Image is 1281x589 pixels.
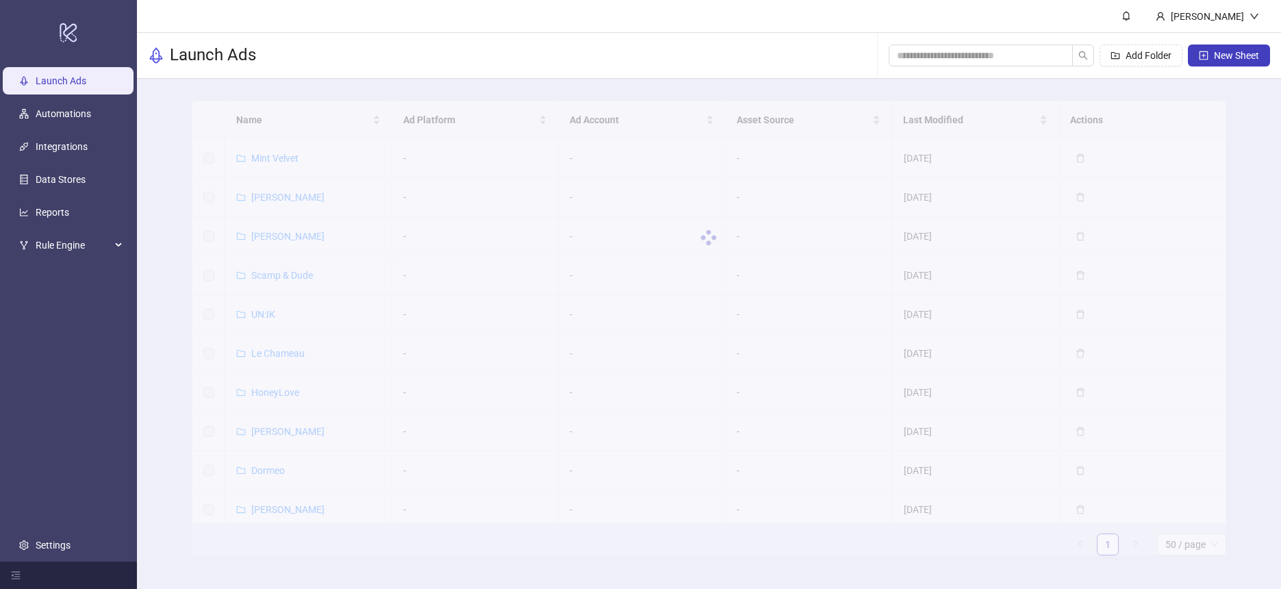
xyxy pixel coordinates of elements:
span: Add Folder [1126,50,1171,61]
span: menu-fold [11,571,21,580]
a: Data Stores [36,175,86,186]
a: Settings [36,540,71,551]
span: bell [1121,11,1131,21]
span: user [1156,12,1165,21]
span: folder-add [1111,51,1120,60]
span: New Sheet [1214,50,1259,61]
a: Automations [36,109,91,120]
span: Rule Engine [36,232,111,260]
a: Integrations [36,142,88,153]
span: fork [19,241,29,251]
h3: Launch Ads [170,45,256,66]
button: Add Folder [1100,45,1182,66]
a: Launch Ads [36,76,86,87]
a: Reports [36,208,69,218]
span: plus-square [1199,51,1208,60]
button: New Sheet [1188,45,1270,66]
span: rocket [148,47,164,64]
span: down [1250,12,1259,21]
span: search [1078,51,1088,60]
div: [PERSON_NAME] [1165,9,1250,24]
